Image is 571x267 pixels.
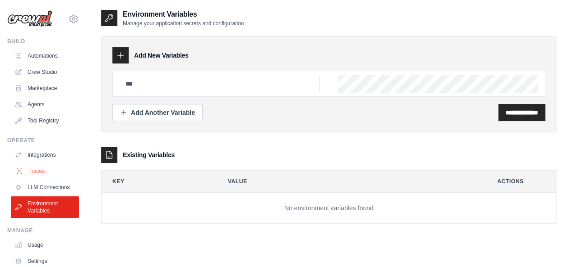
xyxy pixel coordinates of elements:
[134,51,189,60] h3: Add New Variables
[487,171,557,192] th: Actions
[11,180,79,195] a: LLM Connections
[11,148,79,162] a: Integrations
[12,164,80,178] a: Traces
[112,104,203,121] button: Add Another Variable
[123,9,244,20] h2: Environment Variables
[11,65,79,79] a: Crew Studio
[11,113,79,128] a: Tool Registry
[11,49,79,63] a: Automations
[11,81,79,95] a: Marketplace
[217,171,479,192] th: Value
[11,196,79,218] a: Environment Variables
[7,38,79,45] div: Build
[120,108,195,117] div: Add Another Variable
[123,20,244,27] p: Manage your application secrets and configuration
[7,137,79,144] div: Operate
[11,238,79,252] a: Usage
[11,97,79,112] a: Agents
[7,10,52,27] img: Logo
[102,171,210,192] th: Key
[7,227,79,234] div: Manage
[102,193,556,224] td: No environment variables found
[123,150,175,159] h3: Existing Variables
